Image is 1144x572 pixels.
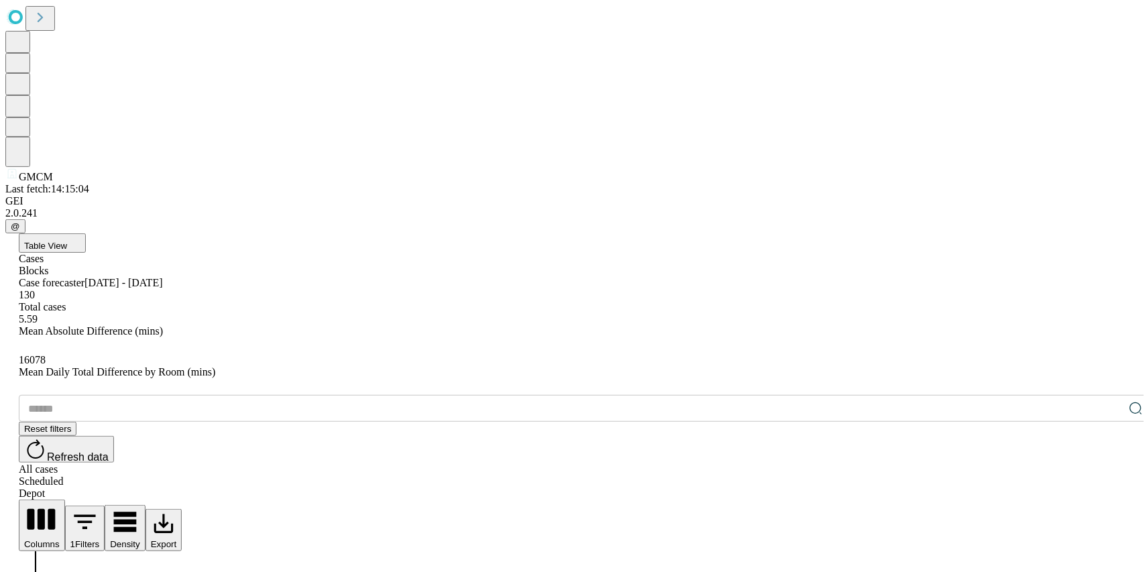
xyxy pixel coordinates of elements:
[19,436,114,463] button: Refresh data
[19,500,65,551] button: Select columns
[5,219,25,233] button: @
[19,313,38,325] span: 5.59
[19,233,86,253] button: Table View
[65,506,105,551] button: Show filters
[84,277,162,288] span: [DATE] - [DATE]
[19,366,215,378] span: Mean Daily Total Difference by Room (mins)
[24,424,71,434] span: Reset filters
[19,301,66,312] span: Total cases
[19,289,35,300] span: 130
[24,241,67,251] span: Table View
[5,183,89,194] span: Last fetch: 14:15:04
[5,207,1139,219] div: 2.0.241
[70,539,75,549] span: 1
[19,277,84,288] span: Case forecaster
[19,325,163,337] span: Mean Absolute Difference (mins)
[47,451,109,463] span: Refresh data
[19,354,46,365] span: 16078
[146,509,182,551] button: Export
[19,171,53,182] span: GMCM
[105,505,145,551] button: Density
[19,422,76,436] button: Reset filters
[11,221,20,231] span: @
[5,195,1139,207] div: GEI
